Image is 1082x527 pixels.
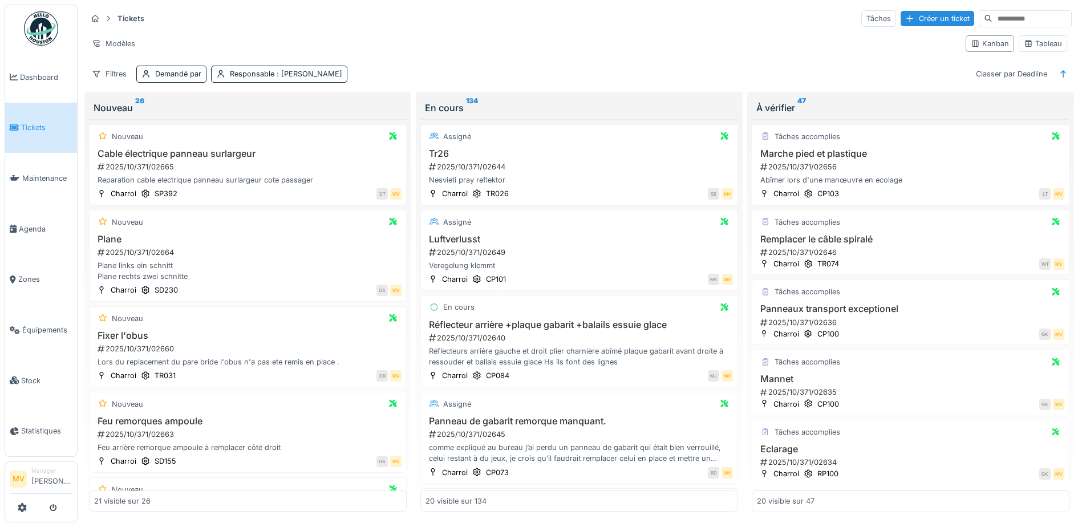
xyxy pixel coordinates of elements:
div: 2025/10/371/02663 [96,429,402,440]
div: Nouveau [112,131,143,142]
div: Charroi [111,188,136,199]
h3: Feu remorques ampoule [94,416,402,427]
h3: Eclarage [757,444,1064,455]
div: DR [376,370,388,382]
div: CP100 [817,399,839,410]
span: Statistiques [21,425,72,436]
li: MV [10,471,27,488]
div: LT [1039,188,1051,200]
div: Assigné [443,131,471,142]
a: Statistiques [5,406,77,457]
h3: Réflecteur arrière +plaque gabarit +balails essuie glace [425,319,733,330]
h3: Marche pied et plastique [757,148,1064,159]
div: MV [390,188,402,200]
div: Demandé par [155,68,201,79]
div: Filtres [87,66,132,82]
sup: 47 [797,101,806,115]
div: 2025/10/371/02644 [428,161,733,172]
div: Tâches accomplies [775,356,840,367]
li: [PERSON_NAME] [31,467,72,491]
div: MV [722,370,733,382]
a: MV Manager[PERSON_NAME] [10,467,72,494]
span: Équipements [22,325,72,335]
div: Charroi [111,370,136,381]
div: MV [722,467,733,479]
a: Stock [5,355,77,406]
div: GK [1039,468,1051,480]
div: 2025/10/371/02646 [759,247,1064,258]
div: DA [376,285,388,296]
a: Équipements [5,305,77,355]
div: CP101 [486,274,506,285]
div: Tableau [1024,38,1062,49]
div: 2025/10/371/02636 [759,317,1064,328]
div: 2025/10/371/02645 [428,429,733,440]
div: Charroi [773,188,799,199]
div: Charroi [442,467,468,478]
span: : [PERSON_NAME] [274,70,342,78]
div: MJ [708,370,719,382]
div: Reparation cable electrique panneau surlargeur cote passager [94,175,402,185]
div: CP103 [817,188,839,199]
div: Manager [31,467,72,475]
div: MV [390,285,402,296]
span: Stock [21,375,72,386]
div: Charroi [773,399,799,410]
div: comme expliqué au bureau j’ai perdu un panneau de gabarit qui était bien verrouillé, celui restan... [425,442,733,464]
div: Charroi [773,329,799,339]
h3: Remplacer le câble spiralé [757,234,1064,245]
div: Abîmer lors d'une manœuvre en ecolage [757,175,1064,185]
div: Charroi [111,456,136,467]
div: En cours [425,101,734,115]
div: Nouveau [112,484,143,495]
div: SD155 [155,456,176,467]
div: En cours [443,302,475,313]
div: Responsable [230,68,342,79]
div: 2025/10/371/02649 [428,247,733,258]
div: Plane links ein schnitt Plane rechts zwei schnitte [94,260,402,282]
div: 2025/10/371/02640 [428,333,733,343]
a: Zones [5,254,77,305]
div: Tâches accomplies [775,217,840,228]
div: Charroi [773,258,799,269]
div: CP084 [486,370,509,381]
div: Charroi [442,274,468,285]
div: MK [708,274,719,285]
div: Veregelung klemmt [425,260,733,271]
div: MV [1053,329,1064,340]
div: CP100 [817,329,839,339]
span: Maintenance [22,173,72,184]
div: Tâches [861,10,896,27]
div: Charroi [442,188,468,199]
div: 2025/10/371/02665 [96,161,402,172]
div: TR026 [486,188,509,199]
span: Dashboard [20,72,72,83]
div: Assigné [443,399,471,410]
a: Agenda [5,204,77,254]
div: Nouveau [94,101,402,115]
div: Tâches accomplies [775,286,840,297]
a: Maintenance [5,153,77,204]
h3: Cable électrique panneau surlargeur [94,148,402,159]
div: Tâches accomplies [775,131,840,142]
div: RP100 [817,468,838,479]
div: 2025/10/371/02635 [759,387,1064,398]
div: BD [708,467,719,479]
span: Agenda [19,224,72,234]
div: 2025/10/371/02656 [759,161,1064,172]
div: Kanban [971,38,1009,49]
span: Zones [18,274,72,285]
div: WT [1039,258,1051,270]
div: Feu arrière remorque ampoule à remplacer côté droit [94,442,402,453]
div: Assigné [443,217,471,228]
strong: Tickets [113,13,149,24]
div: Lors du replacement du pare bride l'obus n'a pas ete remis en place . [94,356,402,367]
div: Nouveau [112,399,143,410]
div: Nesvieti pray reflektor [425,175,733,185]
sup: 134 [466,101,478,115]
div: À vérifier [756,101,1065,115]
div: GK [1039,399,1051,410]
div: Réflecteurs arrière gauche et droit plier charnière abîmé plaque gabarit avant droite à ressouder... [425,346,733,367]
div: TR074 [817,258,839,269]
div: Charroi [773,468,799,479]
